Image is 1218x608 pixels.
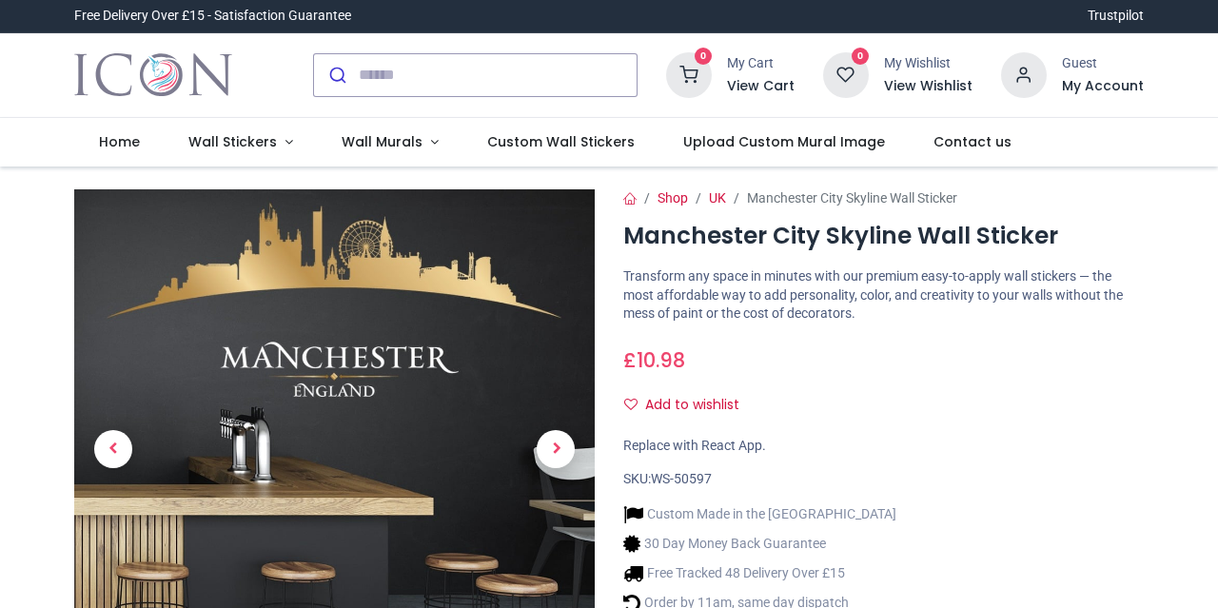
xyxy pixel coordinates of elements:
[487,132,635,151] span: Custom Wall Stickers
[823,66,869,81] a: 0
[666,66,712,81] a: 0
[658,190,688,206] a: Shop
[623,563,896,583] li: Free Tracked 48 Delivery Over £15
[188,132,277,151] span: Wall Stickers
[683,132,885,151] span: Upload Custom Mural Image
[852,48,870,66] sup: 0
[709,190,726,206] a: UK
[537,430,575,468] span: Next
[74,49,231,102] a: Logo of Icon Wall Stickers
[74,49,231,102] img: Icon Wall Stickers
[727,77,795,96] a: View Cart
[637,346,685,374] span: 10.98
[727,54,795,73] div: My Cart
[623,267,1144,324] p: Transform any space in minutes with our premium easy-to-apply wall stickers — the most affordable...
[695,48,713,66] sup: 0
[74,7,351,26] div: Free Delivery Over £15 - Satisfaction Guarantee
[1062,77,1144,96] a: My Account
[933,132,1012,151] span: Contact us
[317,118,462,167] a: Wall Murals
[623,470,1144,489] div: SKU:
[165,118,318,167] a: Wall Stickers
[342,132,422,151] span: Wall Murals
[623,534,896,554] li: 30 Day Money Back Guarantee
[623,504,896,524] li: Custom Made in the [GEOGRAPHIC_DATA]
[1088,7,1144,26] a: Trustpilot
[314,54,359,96] button: Submit
[884,77,972,96] a: View Wishlist
[623,389,756,422] button: Add to wishlistAdd to wishlist
[94,430,132,468] span: Previous
[747,190,957,206] span: Manchester City Skyline Wall Sticker
[623,346,685,374] span: £
[651,471,712,486] span: WS-50597
[1062,54,1144,73] div: Guest
[623,220,1144,252] h1: Manchester City Skyline Wall Sticker
[99,132,140,151] span: Home
[624,398,638,411] i: Add to wishlist
[884,54,972,73] div: My Wishlist
[623,437,1144,456] div: Replace with React App.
